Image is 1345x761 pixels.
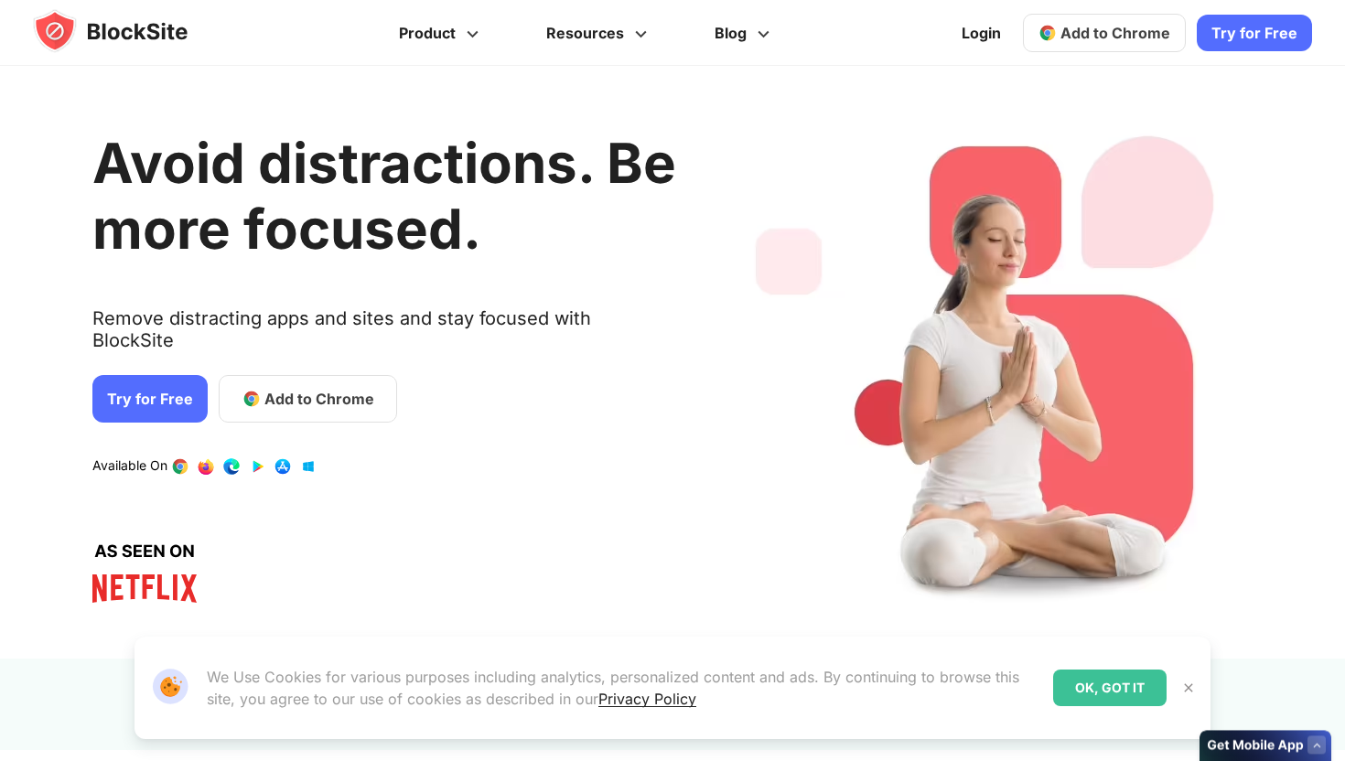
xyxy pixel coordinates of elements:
[207,666,1038,710] p: We Use Cookies for various purposes including analytics, personalized content and ads. By continu...
[92,307,676,366] text: Remove distracting apps and sites and stay focused with BlockSite
[1177,676,1200,700] button: Close
[219,375,397,423] a: Add to Chrome
[1197,15,1312,51] a: Try for Free
[951,11,1012,55] a: Login
[1053,670,1167,706] div: OK, GOT IT
[92,375,208,423] a: Try for Free
[92,457,167,476] text: Available On
[1060,24,1170,42] span: Add to Chrome
[92,130,676,262] h1: Avoid distractions. Be more focused.
[598,690,696,708] a: Privacy Policy
[264,388,374,410] span: Add to Chrome
[1181,681,1196,695] img: Close
[1038,24,1057,42] img: chrome-icon.svg
[1023,14,1186,52] a: Add to Chrome
[33,9,223,53] img: blocksite-icon.5d769676.svg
